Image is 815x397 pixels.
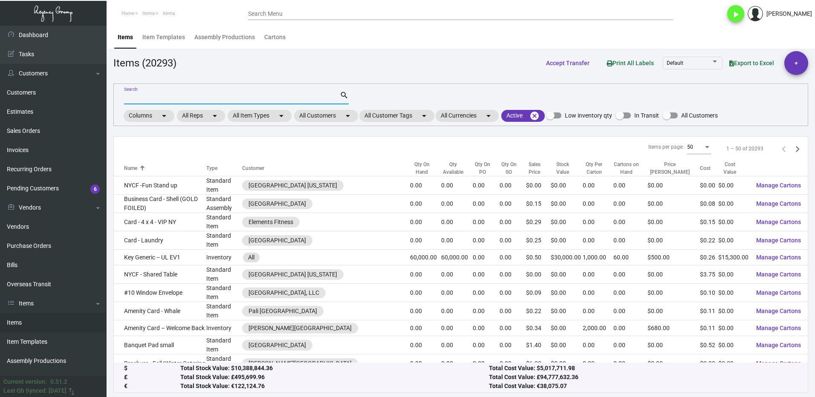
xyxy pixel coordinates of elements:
[114,231,206,250] td: Card - Laundry
[718,195,749,213] td: $0.00
[142,33,185,42] div: Item Templates
[749,320,808,336] button: Manage Cartons
[748,6,763,21] img: admin@bootstrapmaster.com
[647,213,700,231] td: $0.00
[681,110,718,121] span: All Customers
[613,213,647,231] td: 0.00
[600,55,661,71] button: Print All Labels
[583,195,613,213] td: 0.00
[613,250,647,265] td: 60.00
[647,161,700,176] div: Price [PERSON_NAME]
[526,336,551,354] td: $1.40
[700,164,711,172] div: Cost
[243,253,260,262] mat-chip: All
[647,320,700,336] td: $680.00
[441,176,473,195] td: 0.00
[206,265,243,284] td: Standard Item
[206,164,217,172] div: Type
[500,213,526,231] td: 0.00
[718,161,749,176] div: Cost Value
[718,265,749,284] td: $0.00
[647,195,700,213] td: $0.00
[526,302,551,320] td: $0.22
[500,265,526,284] td: 0.00
[565,110,612,121] span: Low inventory qty
[249,236,306,245] div: [GEOGRAPHIC_DATA]
[718,250,749,265] td: $15,300.00
[526,354,551,373] td: $6.29
[756,182,801,189] span: Manage Cartons
[249,359,352,368] div: [PERSON_NAME][GEOGRAPHIC_DATA]
[749,214,808,230] button: Manage Cartons
[551,265,583,284] td: $0.00
[121,11,134,16] span: Home
[700,195,718,213] td: $0.08
[700,164,718,172] div: Cost
[647,284,700,302] td: $0.00
[791,142,804,155] button: Next page
[3,377,47,386] div: Current version:
[546,60,590,66] span: Accept Transfer
[163,11,175,16] span: Items
[206,336,243,354] td: Standard Item
[124,164,206,172] div: Name
[124,373,180,382] div: £
[526,195,551,213] td: $0.15
[551,250,583,265] td: $30,000.00
[124,110,174,122] mat-chip: Columns
[583,284,613,302] td: 0.00
[206,354,243,373] td: Standard Item
[718,354,749,373] td: $0.00
[749,356,808,371] button: Manage Cartons
[718,231,749,250] td: $0.00
[526,265,551,284] td: $0.00
[729,60,774,66] span: Export to Excel
[749,285,808,300] button: Manage Cartons
[249,199,306,208] div: [GEOGRAPHIC_DATA]
[50,377,67,386] div: 0.51.2
[500,284,526,302] td: 0.00
[114,195,206,213] td: Business Card - Shell (GOLD FOILED)
[206,176,243,195] td: Standard Item
[551,231,583,250] td: $0.00
[114,265,206,284] td: NYCF - Shared Table
[473,320,499,336] td: 0.00
[180,373,489,382] div: Total Stock Value: £495,699.96
[264,33,286,42] div: Cartons
[756,200,801,207] span: Manage Cartons
[613,231,647,250] td: 0.00
[583,265,613,284] td: 0.00
[441,336,473,354] td: 0.00
[756,325,801,331] span: Manage Cartons
[441,250,473,265] td: 60,000.00
[756,360,801,367] span: Manage Cartons
[124,382,180,391] div: €
[489,364,798,373] div: Total Cost Value: $5,017,711.98
[114,284,206,302] td: #10 Window Envelope
[489,382,798,391] div: Total Cost Value: €38,075.07
[551,354,583,373] td: $0.00
[647,336,700,354] td: $0.00
[551,320,583,336] td: $0.00
[647,161,692,176] div: Price [PERSON_NAME]
[700,302,718,320] td: $0.11
[613,302,647,320] td: 0.00
[441,320,473,336] td: 0.00
[583,231,613,250] td: 0.00
[551,176,583,195] td: $0.00
[727,5,744,22] button: play_arrow
[500,195,526,213] td: 0.00
[500,176,526,195] td: 0.00
[500,354,526,373] td: 0.00
[613,265,647,284] td: 0.00
[249,324,352,333] div: [PERSON_NAME][GEOGRAPHIC_DATA]
[700,336,718,354] td: $0.52
[294,110,358,122] mat-chip: All Customers
[551,302,583,320] td: $0.00
[206,195,243,213] td: Standard Assembly
[583,250,613,265] td: 1,000.00
[276,111,286,121] mat-icon: arrow_drop_down
[441,195,473,213] td: 0.00
[180,364,489,373] div: Total Stock Value: $10,388,844.36
[436,110,499,122] mat-chip: All Currencies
